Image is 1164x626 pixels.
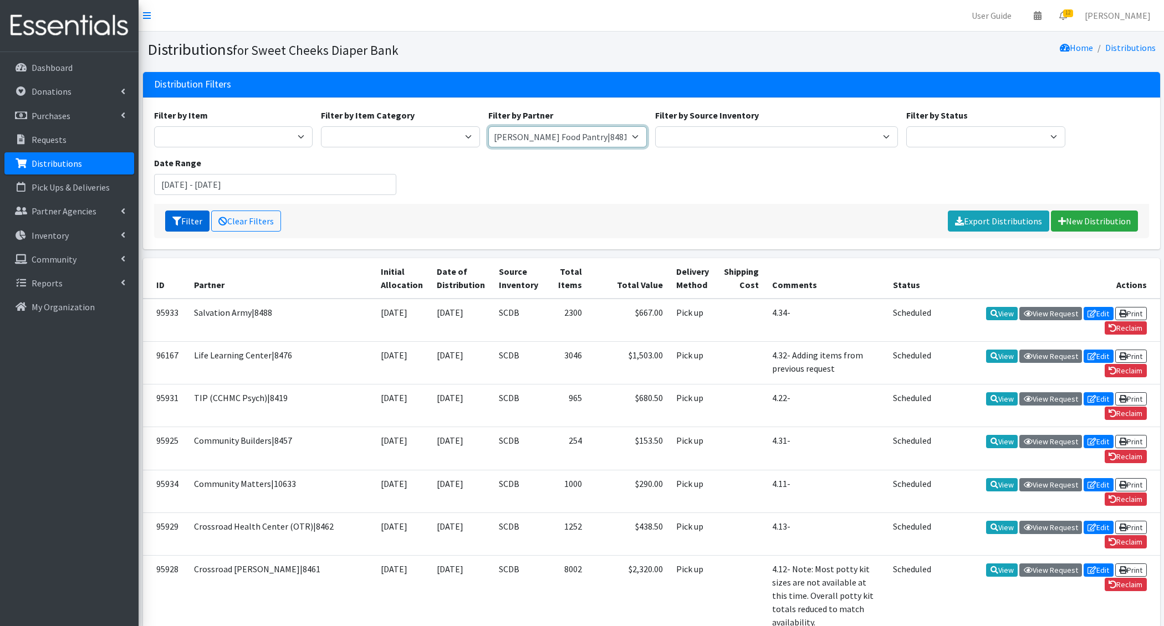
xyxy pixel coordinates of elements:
[1019,478,1082,491] a: View Request
[32,86,72,97] p: Donations
[374,384,430,427] td: [DATE]
[545,427,589,470] td: 254
[1063,9,1073,17] span: 12
[1105,407,1147,420] a: Reclaim
[589,470,670,512] td: $290.00
[1076,4,1160,27] a: [PERSON_NAME]
[1084,478,1114,491] a: Edit
[886,384,938,427] td: Scheduled
[211,211,281,232] a: Clear Filters
[492,299,545,342] td: SCDB
[187,470,374,512] td: Community Matters|10633
[154,156,201,170] label: Date Range
[938,258,1160,299] th: Actions
[963,4,1020,27] a: User Guide
[154,174,397,195] input: January 1, 2011 - December 31, 2011
[154,79,231,90] h3: Distribution Filters
[986,350,1018,363] a: View
[143,512,187,555] td: 95929
[1115,563,1147,577] a: Print
[886,427,938,470] td: Scheduled
[589,427,670,470] td: $153.50
[492,470,545,512] td: SCDB
[4,152,134,175] a: Distributions
[545,299,589,342] td: 2300
[765,341,887,384] td: 4.32- Adding items from previous request
[986,435,1018,448] a: View
[906,109,968,122] label: Filter by Status
[32,134,67,145] p: Requests
[4,105,134,127] a: Purchases
[765,258,887,299] th: Comments
[765,427,887,470] td: 4.31-
[32,182,110,193] p: Pick Ups & Deliveries
[589,512,670,555] td: $438.50
[492,384,545,427] td: SCDB
[986,521,1018,534] a: View
[154,109,208,122] label: Filter by Item
[492,512,545,555] td: SCDB
[488,109,553,122] label: Filter by Partner
[374,299,430,342] td: [DATE]
[32,301,95,312] p: My Organization
[4,7,134,44] img: HumanEssentials
[430,470,492,512] td: [DATE]
[1105,578,1147,591] a: Reclaim
[545,470,589,512] td: 1000
[1115,392,1147,406] a: Print
[1060,42,1093,53] a: Home
[545,341,589,384] td: 3046
[670,427,716,470] td: Pick up
[717,258,765,299] th: Shipping Cost
[1115,478,1147,491] a: Print
[1105,42,1156,53] a: Distributions
[986,392,1018,406] a: View
[233,42,399,58] small: for Sweet Cheeks Diaper Bank
[986,563,1018,577] a: View
[32,254,76,265] p: Community
[1019,350,1082,363] a: View Request
[1019,307,1082,320] a: View Request
[32,206,96,217] p: Partner Agencies
[4,129,134,151] a: Requests
[187,299,374,342] td: Salvation Army|8488
[32,62,73,73] p: Dashboard
[670,299,716,342] td: Pick up
[187,258,374,299] th: Partner
[589,258,670,299] th: Total Value
[492,258,545,299] th: Source Inventory
[374,470,430,512] td: [DATE]
[655,109,759,122] label: Filter by Source Inventory
[1105,450,1147,463] a: Reclaim
[32,110,70,121] p: Purchases
[143,470,187,512] td: 95934
[374,258,430,299] th: Initial Allocation
[492,427,545,470] td: SCDB
[886,258,938,299] th: Status
[4,176,134,198] a: Pick Ups & Deliveries
[430,341,492,384] td: [DATE]
[886,470,938,512] td: Scheduled
[147,40,647,59] h1: Distributions
[143,384,187,427] td: 95931
[765,512,887,555] td: 4.13-
[545,384,589,427] td: 965
[1105,321,1147,335] a: Reclaim
[430,427,492,470] td: [DATE]
[886,341,938,384] td: Scheduled
[1115,435,1147,448] a: Print
[886,512,938,555] td: Scheduled
[32,158,82,169] p: Distributions
[1084,350,1114,363] a: Edit
[143,258,187,299] th: ID
[1105,492,1147,506] a: Reclaim
[143,341,187,384] td: 96167
[4,200,134,222] a: Partner Agencies
[886,299,938,342] td: Scheduled
[1019,435,1082,448] a: View Request
[986,307,1018,320] a: View
[765,470,887,512] td: 4.11-
[1019,563,1082,577] a: View Request
[765,384,887,427] td: 4.22-
[430,299,492,342] td: [DATE]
